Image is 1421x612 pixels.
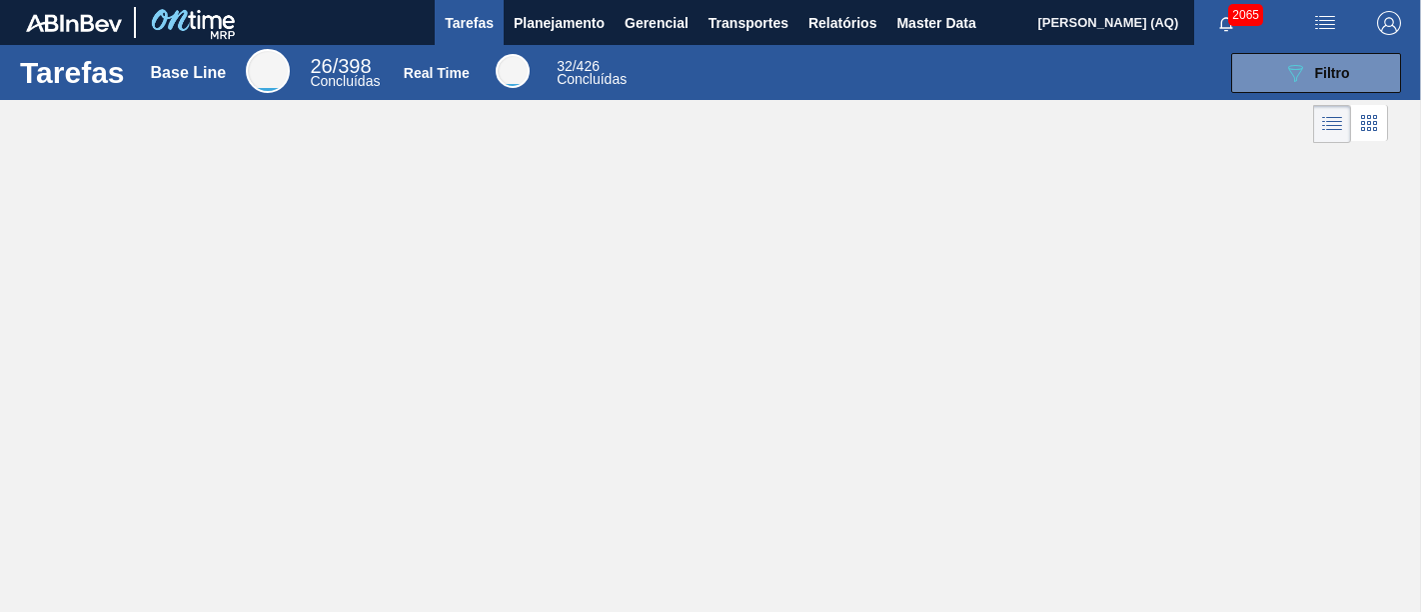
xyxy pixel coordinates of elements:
[1351,105,1388,143] div: Visão em Cards
[310,58,380,88] div: Base Line
[1377,11,1401,35] img: Logout
[808,11,876,35] span: Relatórios
[896,11,975,35] span: Master Data
[1315,65,1350,81] span: Filtro
[445,11,494,35] span: Tarefas
[557,58,600,74] span: / 426
[246,49,290,93] div: Base Line
[26,14,122,32] img: TNhmsLtSVTkK8tSr43FrP2fwEKptu5GPRR3wAAAABJRU5ErkJggg==
[1228,4,1263,26] span: 2065
[709,11,788,35] span: Transportes
[1194,9,1258,37] button: Notificações
[310,73,380,89] span: Concluídas
[1231,53,1401,93] button: Filtro
[514,11,605,35] span: Planejamento
[404,65,470,81] div: Real Time
[557,71,627,87] span: Concluídas
[1313,105,1351,143] div: Visão em Lista
[151,64,227,82] div: Base Line
[496,54,530,88] div: Real Time
[1313,11,1337,35] img: userActions
[557,58,573,74] span: 32
[310,55,371,77] span: / 398
[557,60,627,86] div: Real Time
[20,61,125,84] h1: Tarefas
[310,55,332,77] span: 26
[625,11,689,35] span: Gerencial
